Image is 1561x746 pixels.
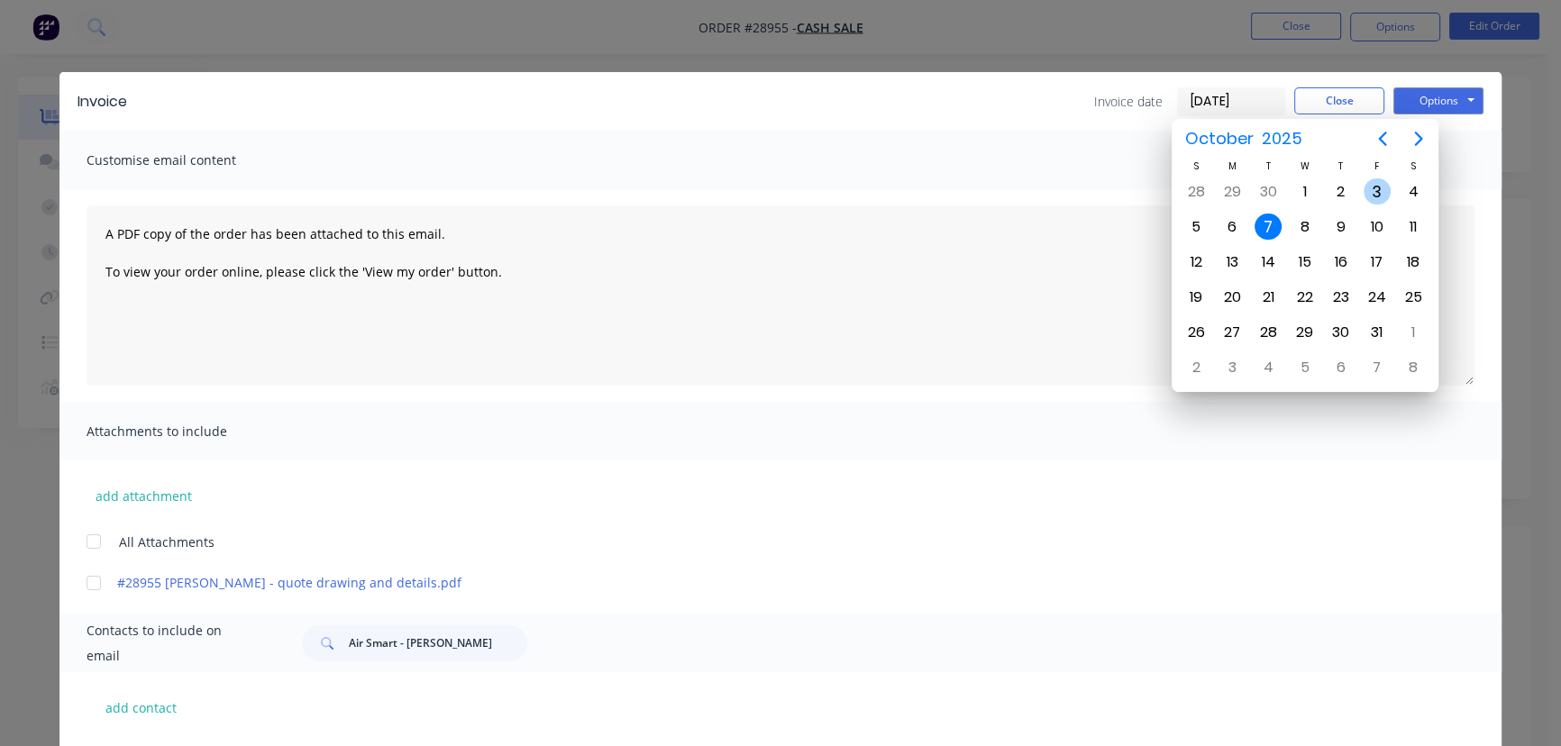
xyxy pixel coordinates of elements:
span: Contacts to include on email [87,618,257,669]
div: Monday, October 6, 2025 [1219,214,1246,241]
div: Sunday, October 5, 2025 [1182,214,1210,241]
div: S [1395,159,1431,174]
span: October [1181,123,1257,155]
div: Friday, October 24, 2025 [1364,284,1391,311]
div: Monday, September 29, 2025 [1219,178,1246,205]
div: Thursday, October 2, 2025 [1328,178,1355,205]
div: Sunday, October 19, 2025 [1182,284,1210,311]
div: Thursday, October 30, 2025 [1328,319,1355,346]
button: add attachment [87,482,201,509]
textarea: A PDF copy of the order has been attached to this email. To view your order online, please click ... [87,205,1474,386]
div: T [1323,159,1359,174]
div: Wednesday, October 1, 2025 [1291,178,1318,205]
div: Friday, October 3, 2025 [1364,178,1391,205]
div: Sunday, October 12, 2025 [1182,249,1210,276]
button: October2025 [1173,123,1313,155]
div: Saturday, October 11, 2025 [1400,214,1427,241]
button: Previous page [1365,121,1401,157]
div: F [1359,159,1395,174]
div: Monday, November 3, 2025 [1219,354,1246,381]
div: Wednesday, October 8, 2025 [1291,214,1318,241]
div: S [1178,159,1214,174]
div: Monday, October 20, 2025 [1219,284,1246,311]
div: Saturday, October 25, 2025 [1400,284,1427,311]
div: Saturday, November 1, 2025 [1400,319,1427,346]
div: Wednesday, November 5, 2025 [1291,354,1318,381]
div: Wednesday, October 22, 2025 [1291,284,1318,311]
div: Thursday, October 16, 2025 [1328,249,1355,276]
div: Thursday, November 6, 2025 [1328,354,1355,381]
div: Saturday, October 18, 2025 [1400,249,1427,276]
div: Tuesday, October 21, 2025 [1255,284,1282,311]
div: Invoice [78,91,127,113]
div: Friday, October 31, 2025 [1364,319,1391,346]
button: add contact [87,694,195,721]
div: Wednesday, October 15, 2025 [1291,249,1318,276]
button: Options [1393,87,1483,114]
div: Monday, October 13, 2025 [1219,249,1246,276]
span: Attachments to include [87,419,285,444]
div: Tuesday, September 30, 2025 [1255,178,1282,205]
div: Friday, October 10, 2025 [1364,214,1391,241]
span: 2025 [1257,123,1306,155]
div: Friday, October 17, 2025 [1364,249,1391,276]
input: Search... [349,625,527,661]
div: Monday, October 27, 2025 [1219,319,1246,346]
a: #28955 [PERSON_NAME] - quote drawing and details.pdf [117,573,1391,592]
div: W [1286,159,1322,174]
div: Today, Tuesday, October 7, 2025 [1255,214,1282,241]
div: T [1250,159,1286,174]
span: Invoice date [1094,92,1163,111]
div: Sunday, November 2, 2025 [1182,354,1210,381]
div: Wednesday, October 29, 2025 [1291,319,1318,346]
div: Tuesday, October 14, 2025 [1255,249,1282,276]
div: Sunday, October 26, 2025 [1182,319,1210,346]
div: Thursday, October 23, 2025 [1328,284,1355,311]
div: Thursday, October 9, 2025 [1328,214,1355,241]
div: Tuesday, November 4, 2025 [1255,354,1282,381]
div: Sunday, September 28, 2025 [1182,178,1210,205]
div: Tuesday, October 28, 2025 [1255,319,1282,346]
button: Close [1294,87,1384,114]
span: Customise email content [87,148,285,173]
div: Saturday, October 4, 2025 [1400,178,1427,205]
div: M [1214,159,1250,174]
div: Friday, November 7, 2025 [1364,354,1391,381]
span: All Attachments [119,532,215,551]
div: Saturday, November 8, 2025 [1400,354,1427,381]
button: Next page [1401,121,1437,157]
